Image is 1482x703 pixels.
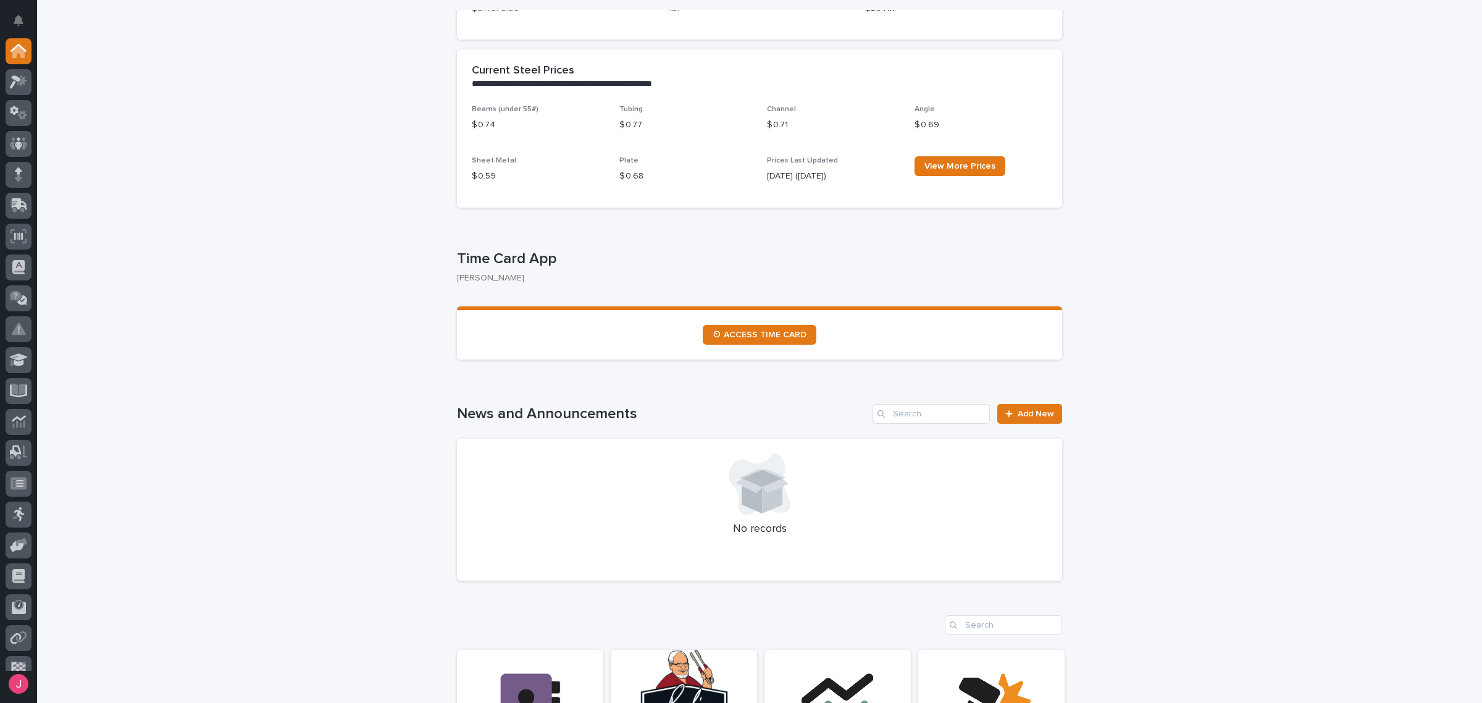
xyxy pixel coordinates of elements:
p: No records [472,523,1047,536]
span: ⏲ ACCESS TIME CARD [713,330,806,339]
span: Add New [1018,410,1054,418]
p: $ 0.74 [472,119,605,132]
span: Tubing [619,106,643,113]
input: Search [945,615,1062,635]
span: View More Prices [924,162,995,170]
p: [DATE] ([DATE]) [767,170,900,183]
input: Search [873,404,990,424]
h2: Current Steel Prices [472,64,574,78]
span: Sheet Metal [472,157,516,164]
span: Beams (under 55#) [472,106,538,113]
button: users-avatar [6,671,31,697]
a: View More Prices [915,156,1005,176]
h1: News and Announcements [457,405,868,423]
p: $ 0.59 [472,170,605,183]
a: ⏲ ACCESS TIME CARD [703,325,816,345]
button: Notifications [6,7,31,33]
span: Angle [915,106,935,113]
span: Prices Last Updated [767,157,838,164]
span: Plate [619,157,638,164]
span: Channel [767,106,796,113]
p: $ 0.69 [915,119,1047,132]
p: $ 0.77 [619,119,752,132]
p: $ 0.71 [767,119,900,132]
a: Add New [997,404,1062,424]
p: $ 0.68 [619,170,752,183]
div: Notifications [15,15,31,35]
p: [PERSON_NAME] [457,273,1052,284]
p: Time Card App [457,250,1057,268]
